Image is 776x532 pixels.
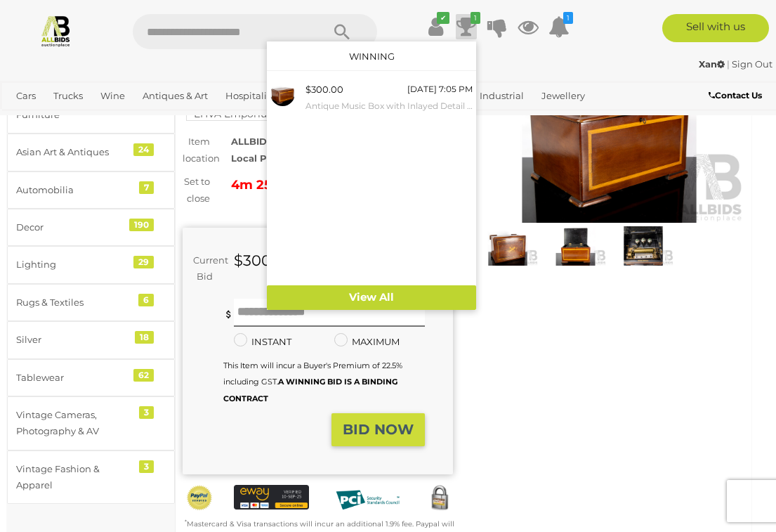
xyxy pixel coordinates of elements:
[267,78,476,117] a: $300.00 [DATE] 7:05 PM Antique Music Box with Inlayed Detail to Lid
[536,84,591,108] a: Jewellery
[11,108,48,131] a: Office
[709,90,762,100] b: Contact Us
[270,82,295,106] img: 51906-152a.jpg
[699,58,725,70] strong: Xan
[220,84,281,108] a: Hospitality
[474,84,530,108] a: Industrial
[137,84,213,108] a: Antiques & Art
[548,14,570,39] a: 1
[95,84,131,108] a: Wine
[456,14,477,39] a: 1
[55,108,95,131] a: Sports
[662,14,769,42] a: Sell with us
[563,12,573,24] i: 1
[305,82,343,98] div: $300.00
[349,51,395,62] a: Winning
[727,58,730,70] span: |
[709,88,765,103] a: Contact Us
[437,12,449,24] i: ✔
[732,58,772,70] a: Sign Out
[101,108,212,131] a: [GEOGRAPHIC_DATA]
[267,285,476,310] a: View All
[699,58,727,70] a: Xan
[407,82,473,97] div: [DATE] 7:05 PM
[471,12,480,24] i: 1
[48,84,88,108] a: Trucks
[307,14,377,49] button: Search
[39,14,72,47] img: Allbids.com.au
[11,84,41,108] a: Cars
[425,14,446,39] a: ✔
[305,98,473,114] small: Antique Music Box with Inlayed Detail to Lid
